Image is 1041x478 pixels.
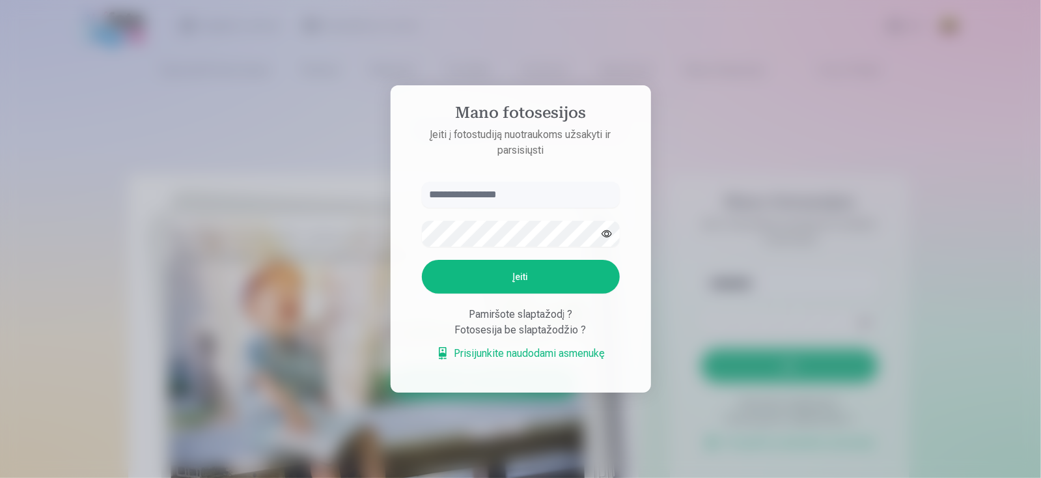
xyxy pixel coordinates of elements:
[422,307,620,322] div: Pamiršote slaptažodį ?
[409,104,633,127] h4: Mano fotosesijos
[409,127,633,158] p: Įeiti į fotostudiją nuotraukoms užsakyti ir parsisiųsti
[422,260,620,294] button: Įeiti
[436,346,605,361] a: Prisijunkite naudodami asmenukę
[422,322,620,338] div: Fotosesija be slaptažodžio ?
